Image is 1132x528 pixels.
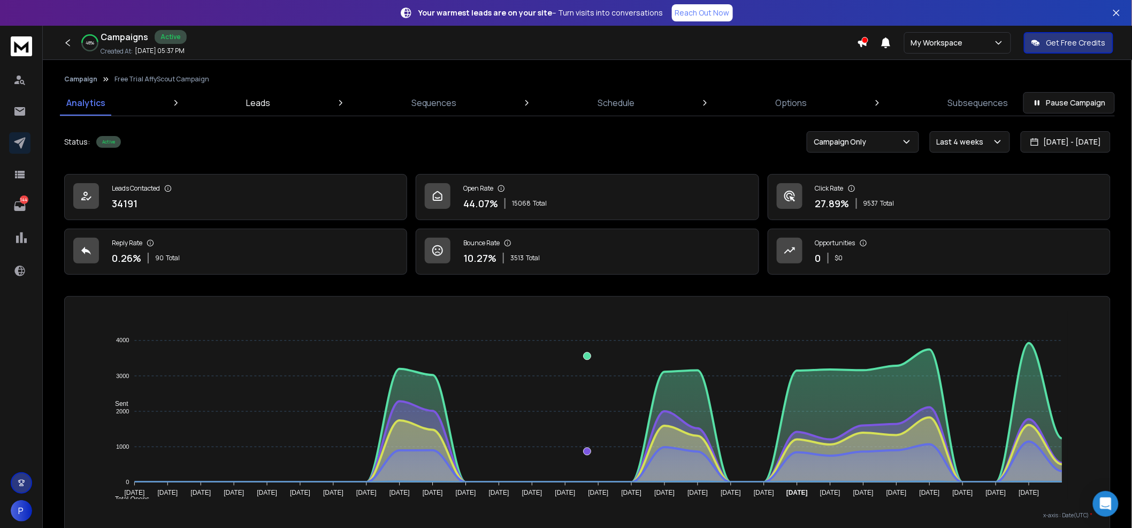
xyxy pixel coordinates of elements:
tspan: [DATE] [688,489,708,497]
p: Subsequences [948,96,1008,109]
tspan: [DATE] [323,489,343,497]
tspan: [DATE] [456,489,476,497]
p: Get Free Credits [1046,37,1106,48]
p: 0.26 % [112,251,141,266]
button: Get Free Credits [1024,32,1113,54]
p: Open Rate [463,184,493,193]
tspan: [DATE] [754,489,774,497]
p: x-axis : Date(UTC) [82,511,1093,519]
tspan: [DATE] [622,489,642,497]
tspan: [DATE] [721,489,741,497]
tspan: 3000 [116,373,129,379]
a: Open Rate44.07%15068Total [416,174,759,220]
tspan: 4000 [116,337,129,344]
a: Schedule [591,90,641,116]
div: Open Intercom Messenger [1093,491,1119,517]
strong: Your warmest leads are on your site [419,7,553,18]
a: Sequences [405,90,463,116]
tspan: [DATE] [224,489,244,497]
tspan: [DATE] [853,489,874,497]
tspan: [DATE] [489,489,509,497]
p: $ 0 [835,254,843,262]
p: Options [776,96,807,109]
p: 27.89 % [815,196,850,211]
p: Analytics [66,96,105,109]
p: Reply Rate [112,239,142,247]
p: Leads [246,96,270,109]
tspan: [DATE] [125,489,145,497]
tspan: [DATE] [786,489,808,497]
a: Options [769,90,814,116]
div: Active [96,136,121,148]
tspan: [DATE] [953,489,973,497]
p: Leads Contacted [112,184,160,193]
p: Campaign Only [814,137,871,147]
p: 34191 [112,196,137,211]
tspan: [DATE] [290,489,310,497]
span: Total [881,199,894,208]
p: Free Trial AffyScout Campaign [114,75,209,84]
tspan: 1000 [116,443,129,450]
tspan: 0 [126,479,129,485]
tspan: [DATE] [820,489,840,497]
h1: Campaigns [101,31,148,43]
p: 0 [815,251,821,266]
span: 3513 [510,254,524,262]
a: Leads [240,90,277,116]
span: Sent [107,400,128,408]
p: My Workspace [911,37,967,48]
button: P [11,500,32,522]
a: Bounce Rate10.27%3513Total [416,229,759,275]
p: – Turn visits into conversations [419,7,663,18]
tspan: [DATE] [986,489,1006,497]
tspan: [DATE] [920,489,940,497]
span: Total [526,254,540,262]
p: Schedule [598,96,634,109]
a: Analytics [60,90,112,116]
p: Bounce Rate [463,239,500,247]
span: Total [166,254,180,262]
tspan: [DATE] [257,489,278,497]
tspan: 2000 [116,408,129,414]
tspan: [DATE] [423,489,443,497]
span: Total [533,199,547,208]
p: Opportunities [815,239,855,247]
tspan: [DATE] [886,489,907,497]
span: 9537 [863,199,878,208]
tspan: [DATE] [555,489,576,497]
p: 44.07 % [463,196,498,211]
a: Click Rate27.89%9537Total [768,174,1111,220]
p: [DATE] 05:37 PM [135,47,185,55]
img: logo [11,36,32,56]
tspan: [DATE] [356,489,377,497]
tspan: [DATE] [389,489,410,497]
a: 144 [9,195,30,217]
tspan: [DATE] [1019,489,1039,497]
a: Reach Out Now [672,4,733,21]
tspan: [DATE] [522,489,542,497]
p: Reach Out Now [675,7,730,18]
div: Active [155,30,187,44]
p: 48 % [86,40,94,46]
tspan: [DATE] [191,489,211,497]
button: Campaign [64,75,97,84]
tspan: [DATE] [588,489,609,497]
tspan: [DATE] [158,489,178,497]
span: Total Opens [107,495,149,503]
p: Status: [64,137,90,147]
a: Opportunities0$0 [768,229,1111,275]
a: Leads Contacted34191 [64,174,407,220]
a: Reply Rate0.26%90Total [64,229,407,275]
tspan: [DATE] [655,489,675,497]
p: Created At: [101,47,133,56]
button: Pause Campaign [1023,92,1115,114]
p: 144 [20,195,28,204]
span: 90 [155,254,164,262]
a: Subsequences [942,90,1015,116]
span: 15068 [512,199,531,208]
p: 10.27 % [463,251,496,266]
p: Click Rate [815,184,844,193]
p: Sequences [411,96,457,109]
button: [DATE] - [DATE] [1021,131,1111,153]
